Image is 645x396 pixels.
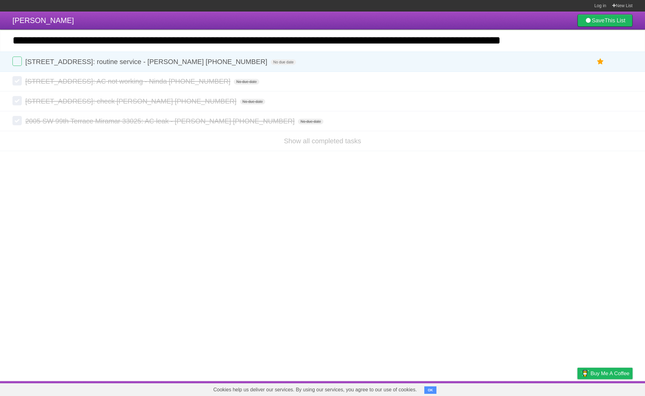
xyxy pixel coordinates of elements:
[548,383,562,394] a: Terms
[12,96,22,105] label: Done
[234,79,259,85] span: No due date
[207,384,423,396] span: Cookies help us deliver our services. By using our services, you agree to our use of cookies.
[577,14,633,27] a: SaveThis List
[515,383,540,394] a: Developers
[593,383,633,394] a: Suggest a feature
[569,383,586,394] a: Privacy
[240,99,265,104] span: No due date
[12,57,22,66] label: Done
[495,383,508,394] a: About
[577,368,633,379] a: Buy me a coffee
[12,116,22,125] label: Done
[12,16,74,25] span: [PERSON_NAME]
[605,17,625,24] b: This List
[284,137,361,145] a: Show all completed tasks
[25,77,232,85] span: [STREET_ADDRESS]: AC not working - Ninda [PHONE_NUMBER]
[595,57,606,67] label: Star task
[271,59,296,65] span: No due date
[298,119,323,124] span: No due date
[424,386,436,394] button: OK
[581,368,589,379] img: Buy me a coffee
[25,58,269,66] span: [STREET_ADDRESS]: routine service - [PERSON_NAME] [PHONE_NUMBER]
[591,368,629,379] span: Buy me a coffee
[12,76,22,85] label: Done
[25,97,238,105] span: [STREET_ADDRESS]: check [PERSON_NAME] [PHONE_NUMBER]
[25,117,296,125] span: 2005 SW 99th Terrace Miramar 33025: AC leak - [PERSON_NAME] [PHONE_NUMBER]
